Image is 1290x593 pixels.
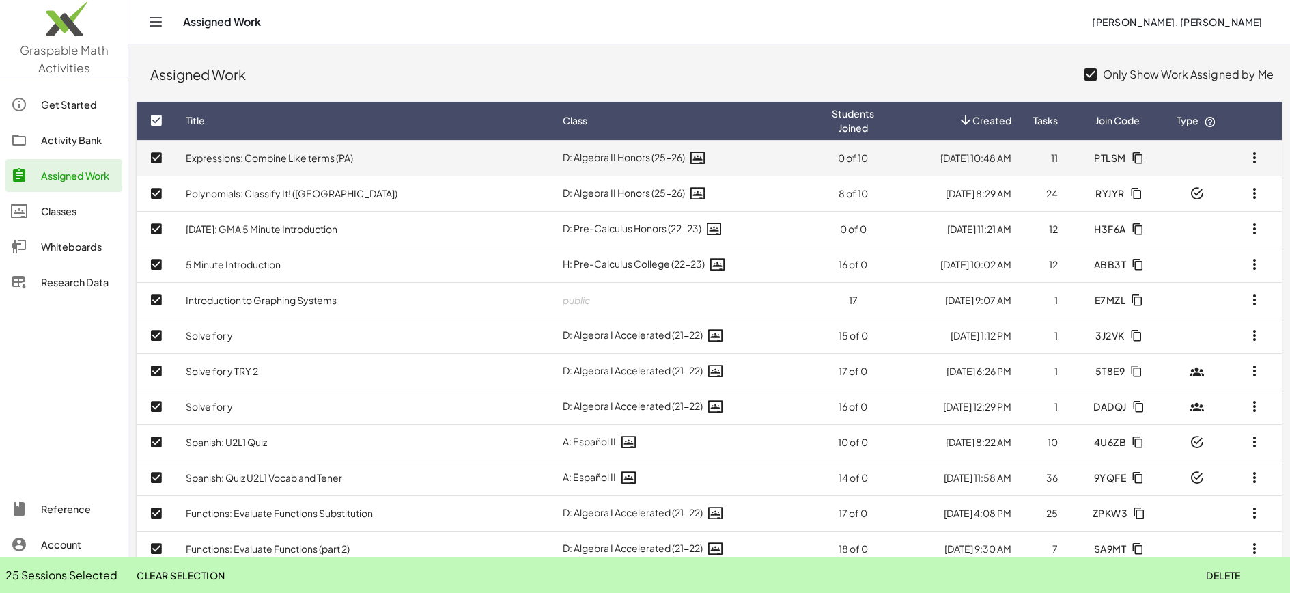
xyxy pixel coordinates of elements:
td: 11 [1022,140,1069,176]
span: Delete [1206,569,1241,581]
button: H3F6A [1083,217,1152,241]
button: SA9MT [1082,536,1152,561]
td: 15 of 0 [821,318,885,353]
a: Solve for y TRY 2 [186,365,258,377]
td: 25 [1022,495,1069,531]
span: Clear Selection [137,569,225,581]
div: Whiteboards [41,238,117,255]
td: H: Pre-Calculus College (22-23) [552,247,822,282]
a: Functions: Evaluate Functions (part 2) [186,542,350,555]
a: 5 Minute Introduction [186,258,281,271]
td: 36 [1022,460,1069,495]
a: Assigned Work [5,159,122,192]
a: Solve for y [186,400,233,413]
a: Whiteboards [5,230,122,263]
button: [PERSON_NAME]. [PERSON_NAME] [1081,10,1274,34]
span: 4U6ZB [1093,436,1126,448]
td: [DATE] 8:22 AM [885,424,1022,460]
div: Research Data [41,274,117,290]
div: Activity Bank [41,132,117,148]
a: Introduction to Graphing Systems [186,294,337,306]
td: [DATE] 1:12 PM [885,318,1022,353]
button: Clear Selection [126,563,236,588]
span: Tasks [1033,113,1058,128]
span: Graspable Math Activities [20,42,109,75]
td: [DATE] 4:08 PM [885,495,1022,531]
button: RYJYR [1084,181,1151,206]
a: Reference [5,493,122,525]
span: SA9MT [1093,542,1126,555]
td: [DATE] 9:07 AM [885,282,1022,318]
button: E7MZL [1083,288,1151,312]
a: Solve for y [186,329,233,342]
span: 3J2VK [1095,329,1125,342]
td: 24 [1022,176,1069,211]
td: D: Pre-Calculus Honors (22-23) [552,211,822,247]
span: H3F6A [1094,223,1126,235]
a: Get Started [5,88,122,121]
td: 1 [1022,353,1069,389]
span: public [563,294,591,306]
span: Created [972,113,1011,128]
button: 9YQFE [1082,465,1152,490]
a: Expressions: Combine Like terms (PA) [186,152,353,164]
td: [DATE] 11:21 AM [885,211,1022,247]
span: 25 Sessions Selected [5,567,117,583]
td: D: Algebra I Accelerated (21-22) [552,318,822,353]
td: 10 [1022,424,1069,460]
td: 1 [1022,318,1069,353]
a: Functions: Evaluate Functions Substitution [186,507,373,519]
td: 12 [1022,211,1069,247]
span: RYJYR [1095,187,1125,199]
span: E7MZL [1094,294,1125,306]
a: Activity Bank [5,124,122,156]
td: 7 [1022,531,1069,566]
td: [DATE] 12:29 PM [885,389,1022,424]
td: [DATE] 10:02 AM [885,247,1022,282]
span: 9YQFE [1093,471,1126,484]
td: D: Algebra II Honors (25-26) [552,140,822,176]
button: ABB3T [1082,252,1152,277]
td: 17 of 0 [821,353,885,389]
td: D: Algebra II Honors (25-26) [552,176,822,211]
a: Classes [5,195,122,227]
span: Type [1177,114,1216,126]
td: [DATE] 9:30 AM [885,531,1022,566]
div: Classes [41,203,117,219]
div: Reference [41,501,117,517]
button: Toggle navigation [145,11,167,33]
td: 14 of 0 [821,460,885,495]
div: Account [41,536,117,553]
td: 8 of 10 [821,176,885,211]
span: Class [563,113,587,128]
label: Only Show Work Assigned by Me [1103,58,1274,91]
div: Assigned Work [41,167,117,184]
td: 17 [821,282,885,318]
button: 5T8E9 [1084,359,1151,383]
td: D: Algebra I Accelerated (21-22) [552,389,822,424]
td: D: Algebra I Accelerated (21-22) [552,495,822,531]
td: 0 of 0 [821,211,885,247]
span: Students Joined [832,107,874,135]
td: D: Algebra I Accelerated (21-22) [552,531,822,566]
span: DADQJ [1093,400,1127,413]
td: [DATE] 10:48 AM [885,140,1022,176]
button: 4U6ZB [1082,430,1152,454]
span: Title [186,113,205,128]
button: Delete [1195,563,1252,588]
button: DADQJ [1082,394,1153,419]
button: ZPKW3 [1081,501,1153,525]
td: [DATE] 6:26 PM [885,353,1022,389]
td: 1 [1022,282,1069,318]
td: 10 of 0 [821,424,885,460]
td: 16 of 0 [821,247,885,282]
div: Get Started [41,96,117,113]
a: [DATE]: GMA 5 Minute Introduction [186,223,337,235]
td: 17 of 0 [821,495,885,531]
span: 5T8E9 [1095,365,1125,377]
button: PTLSM [1083,146,1152,170]
span: [PERSON_NAME]. [PERSON_NAME] [1092,16,1263,28]
td: 1 [1022,389,1069,424]
a: Polynomials: Classify It! ([GEOGRAPHIC_DATA]) [186,187,397,199]
a: Spanish: U2L1 Quiz [186,436,267,448]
